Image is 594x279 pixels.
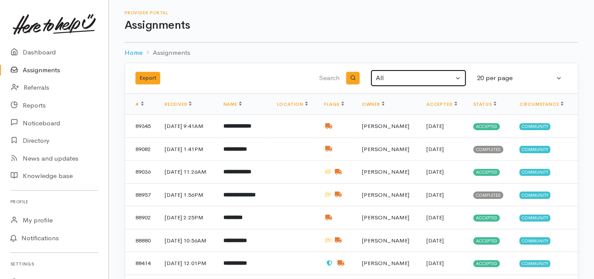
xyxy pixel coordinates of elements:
[426,237,444,244] time: [DATE]
[142,48,190,58] li: Assignments
[125,115,158,138] td: 89345
[473,215,500,222] span: Accepted
[472,70,567,87] button: 20 per page
[10,258,98,270] h6: Settings
[473,192,503,198] span: Completed
[473,237,500,244] span: Accepted
[362,122,409,130] span: [PERSON_NAME]
[473,169,500,176] span: Accepted
[371,70,466,87] button: All
[125,10,578,15] h6: Provider Portal
[362,168,409,175] span: [PERSON_NAME]
[520,146,550,153] span: Community
[520,215,550,222] span: Community
[125,161,158,184] td: 89036
[477,73,554,83] div: 20 per page
[426,214,444,221] time: [DATE]
[473,101,496,107] a: Status
[426,145,444,153] time: [DATE]
[125,19,578,32] h1: Assignments
[426,122,444,130] time: [DATE]
[158,183,216,206] td: [DATE] 1:56PM
[426,168,444,175] time: [DATE]
[520,169,550,176] span: Community
[125,183,158,206] td: 88957
[158,161,216,184] td: [DATE] 11:26AM
[125,206,158,229] td: 88902
[520,123,550,130] span: Community
[125,252,158,275] td: 88414
[376,73,453,83] div: All
[520,192,550,198] span: Community
[158,252,216,275] td: [DATE] 12:01PM
[158,206,216,229] td: [DATE] 2:25PM
[426,101,457,107] a: Accepted
[158,115,216,138] td: [DATE] 9:41AM
[362,101,385,107] a: Owner
[125,48,142,58] a: Home
[223,101,242,107] a: Name
[277,101,308,107] a: Location
[473,123,500,130] span: Accepted
[362,191,409,198] span: [PERSON_NAME]
[125,43,578,63] nav: breadcrumb
[520,237,550,244] span: Community
[135,101,144,107] a: #
[426,259,444,267] time: [DATE]
[135,72,160,84] button: Export
[362,145,409,153] span: [PERSON_NAME]
[158,138,216,161] td: [DATE] 1:41PM
[10,196,98,208] h6: Profile
[324,101,344,107] a: Flags
[158,229,216,252] td: [DATE] 10:56AM
[473,146,503,153] span: Completed
[125,229,158,252] td: 88880
[253,68,341,89] input: Search
[165,101,192,107] a: Received
[426,191,444,198] time: [DATE]
[125,138,158,161] td: 89082
[362,259,409,267] span: [PERSON_NAME]
[362,237,409,244] span: [PERSON_NAME]
[520,260,550,267] span: Community
[520,101,564,107] a: Circumstance
[473,260,500,267] span: Accepted
[362,214,409,221] span: [PERSON_NAME]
